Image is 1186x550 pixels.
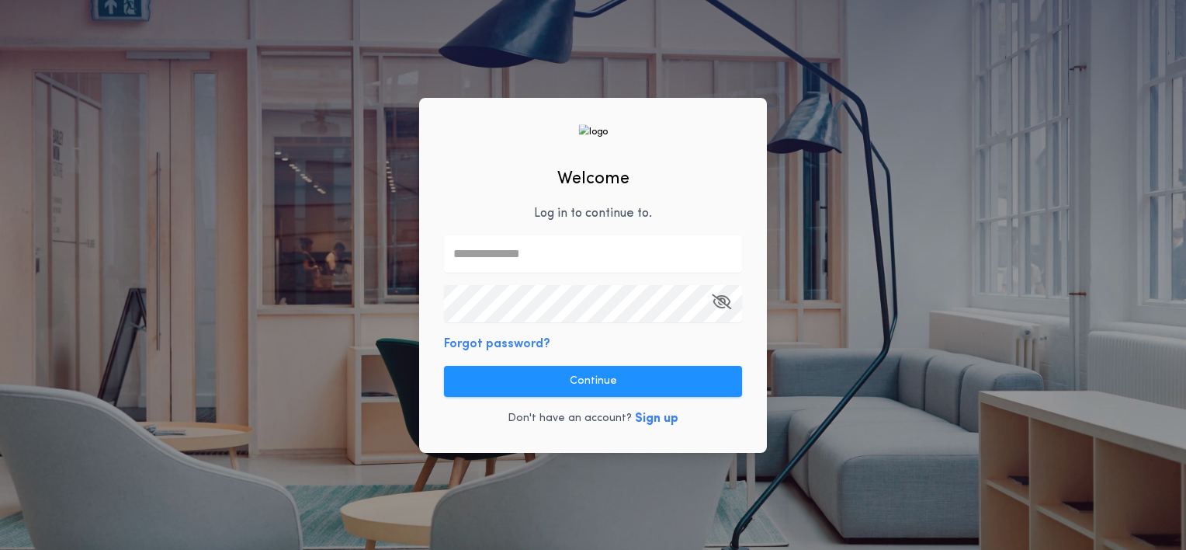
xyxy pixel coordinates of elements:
[578,124,608,139] img: logo
[444,366,742,397] button: Continue
[444,335,550,353] button: Forgot password?
[557,166,629,192] h2: Welcome
[508,411,632,426] p: Don't have an account?
[444,285,742,322] input: Open Keeper Popup
[534,204,652,223] p: Log in to continue to .
[712,285,731,322] button: Open Keeper Popup
[635,409,678,428] button: Sign up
